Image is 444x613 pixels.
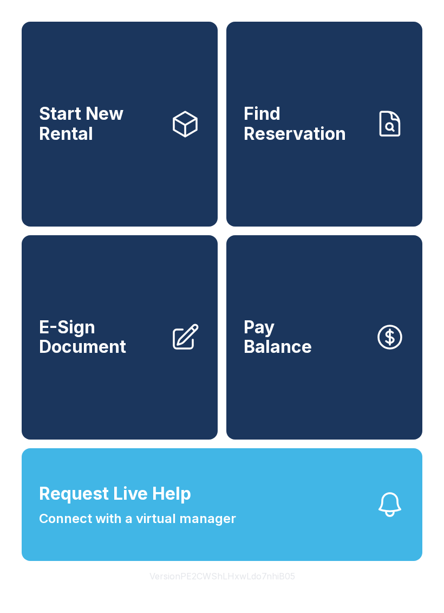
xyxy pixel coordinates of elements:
button: VersionPE2CWShLHxwLdo7nhiB05 [141,561,304,591]
a: Start New Rental [22,22,218,227]
span: Pay Balance [244,318,312,357]
span: Request Live Help [39,481,191,507]
span: Connect with a virtual manager [39,509,236,528]
a: PayBalance [226,235,422,440]
span: E-Sign Document [39,318,161,357]
a: Find Reservation [226,22,422,227]
span: Start New Rental [39,104,161,144]
a: E-Sign Document [22,235,218,440]
button: Request Live HelpConnect with a virtual manager [22,448,422,561]
span: Find Reservation [244,104,366,144]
